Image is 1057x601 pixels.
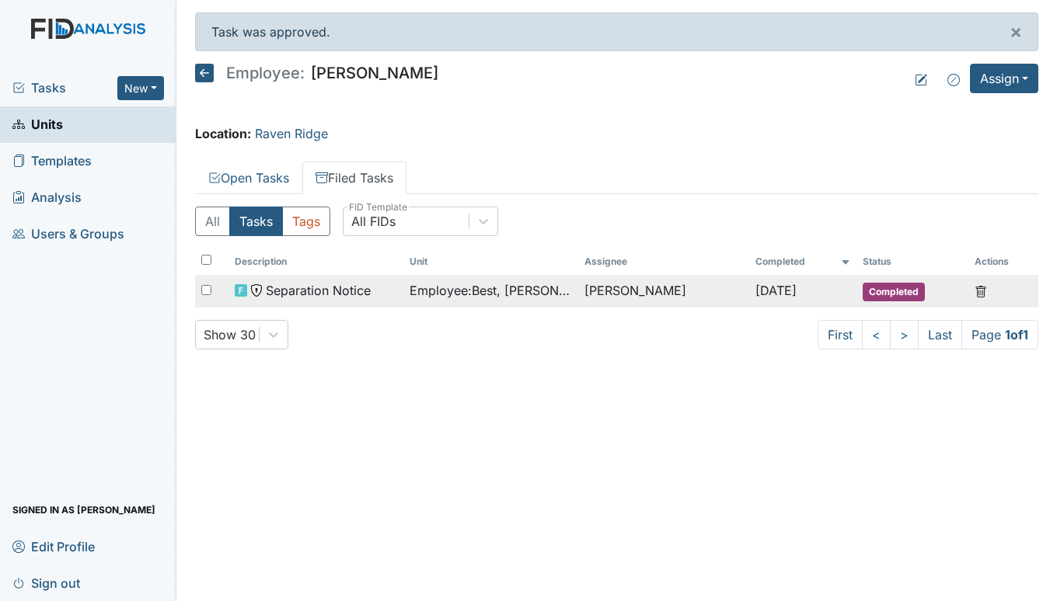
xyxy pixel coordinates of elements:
[970,64,1038,93] button: Assign
[856,248,968,275] th: Toggle SortBy
[195,64,438,82] h5: [PERSON_NAME]
[195,207,230,236] button: All
[12,498,155,522] span: Signed in as [PERSON_NAME]
[195,126,251,141] strong: Location:
[12,186,82,210] span: Analysis
[818,320,863,349] a: First
[12,571,80,595] span: Sign out
[1010,20,1022,43] span: ×
[410,281,572,300] span: Employee : Best, [PERSON_NAME]
[195,207,1038,349] div: Filed Tasks
[12,534,95,558] span: Edit Profile
[255,126,328,141] a: Raven Ridge
[12,113,63,137] span: Units
[226,65,305,81] span: Employee:
[117,76,164,100] button: New
[302,162,406,194] a: Filed Tasks
[201,255,211,265] input: Toggle All Rows Selected
[229,207,283,236] button: Tasks
[12,149,92,173] span: Templates
[204,325,256,344] div: Show 30
[749,248,856,275] th: Toggle SortBy
[12,78,117,97] a: Tasks
[12,222,124,246] span: Users & Groups
[195,162,302,194] a: Open Tasks
[578,248,749,275] th: Assignee
[266,281,371,300] span: Separation Notice
[968,248,1038,275] th: Actions
[994,13,1038,50] button: ×
[578,275,749,307] td: [PERSON_NAME]
[818,320,1038,349] nav: task-pagination
[1005,327,1028,342] strong: 1 of 1
[755,283,797,298] span: [DATE]
[228,248,403,275] th: Toggle SortBy
[195,207,330,236] div: Type filter
[975,281,987,300] a: Delete
[918,320,962,349] a: Last
[961,320,1038,349] span: Page
[403,248,578,275] th: Toggle SortBy
[282,207,330,236] button: Tags
[863,283,925,301] span: Completed
[195,12,1038,51] div: Task was approved.
[351,212,396,231] div: All FIDs
[890,320,919,349] a: >
[862,320,891,349] a: <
